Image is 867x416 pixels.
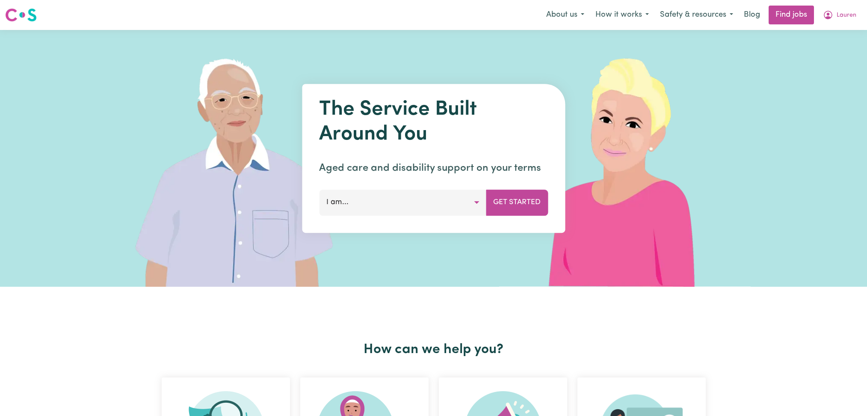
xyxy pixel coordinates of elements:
button: Get Started [486,190,548,215]
button: About us [541,6,590,24]
h1: The Service Built Around You [319,98,548,147]
img: Careseekers logo [5,7,37,23]
button: I am... [319,190,486,215]
a: Careseekers logo [5,5,37,25]
a: Find jobs [769,6,814,24]
span: Lauren [837,11,856,20]
button: Safety & resources [654,6,739,24]
button: My Account [817,6,862,24]
p: Aged care and disability support on your terms [319,160,548,176]
button: How it works [590,6,654,24]
h2: How can we help you? [157,342,711,358]
a: Blog [739,6,765,24]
